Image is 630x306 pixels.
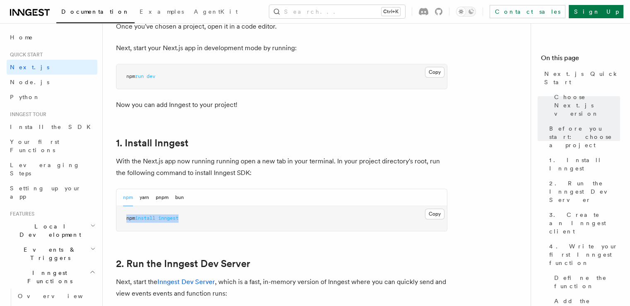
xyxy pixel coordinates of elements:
[490,5,565,18] a: Contact sales
[157,278,215,286] a: Inngest Dev Server
[175,189,184,206] button: bun
[10,94,40,100] span: Python
[549,211,620,236] span: 3. Create an Inngest client
[10,124,96,130] span: Install the SDK
[554,274,620,290] span: Define the function
[7,211,34,217] span: Features
[269,5,405,18] button: Search...Ctrl+K
[554,93,620,118] span: Choose Next.js version
[546,176,620,207] a: 2. Run the Inngest Dev Server
[116,258,250,270] a: 2. Run the Inngest Dev Server
[18,293,103,299] span: Overview
[116,42,447,54] p: Next, start your Next.js app in development mode by running:
[116,99,447,111] p: Now you can add Inngest to your project!
[551,90,620,121] a: Choose Next.js version
[116,21,447,32] p: Once you've chosen a project, open it in a code editor.
[549,156,620,172] span: 1. Install Inngest
[425,209,444,219] button: Copy
[194,8,238,15] span: AgentKit
[456,7,476,17] button: Toggle dark mode
[158,215,179,221] span: inngest
[7,181,97,204] a: Setting up your app
[546,153,620,176] a: 1. Install Inngest
[546,239,620,270] a: 4. Write your first Inngest function
[546,207,620,239] a: 3. Create an Inngest client
[7,30,97,45] a: Home
[116,155,447,179] p: With the Next.js app now running running open a new tab in your terminal. In your project directo...
[56,2,135,23] a: Documentation
[7,158,97,181] a: Leveraging Steps
[116,276,447,299] p: Next, start the , which is a fast, in-memory version of Inngest where you can quickly send and vi...
[546,121,620,153] a: Before you start: choose a project
[7,269,89,285] span: Inngest Functions
[156,189,169,206] button: pnpm
[61,8,130,15] span: Documentation
[541,66,620,90] a: Next.js Quick Start
[10,162,80,177] span: Leveraging Steps
[10,138,59,153] span: Your first Functions
[189,2,243,22] a: AgentKit
[7,245,90,262] span: Events & Triggers
[549,124,620,149] span: Before you start: choose a project
[7,51,43,58] span: Quick start
[126,73,135,79] span: npm
[135,215,155,221] span: install
[10,79,49,85] span: Node.js
[541,53,620,66] h4: On this page
[123,189,133,206] button: npm
[10,64,49,70] span: Next.js
[549,179,620,204] span: 2. Run the Inngest Dev Server
[544,70,620,86] span: Next.js Quick Start
[7,75,97,90] a: Node.js
[551,270,620,294] a: Define the function
[7,60,97,75] a: Next.js
[549,242,620,267] span: 4. Write your first Inngest function
[7,219,97,242] button: Local Development
[126,215,135,221] span: npm
[135,2,189,22] a: Examples
[7,119,97,134] a: Install the SDK
[425,67,444,78] button: Copy
[569,5,623,18] a: Sign Up
[116,137,188,149] a: 1. Install Inngest
[7,242,97,265] button: Events & Triggers
[7,265,97,289] button: Inngest Functions
[7,222,90,239] span: Local Development
[7,90,97,104] a: Python
[140,8,184,15] span: Examples
[135,73,144,79] span: run
[10,33,33,41] span: Home
[7,111,46,118] span: Inngest tour
[7,134,97,158] a: Your first Functions
[147,73,155,79] span: dev
[140,189,149,206] button: yarn
[10,185,81,200] span: Setting up your app
[14,289,97,304] a: Overview
[381,7,400,16] kbd: Ctrl+K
